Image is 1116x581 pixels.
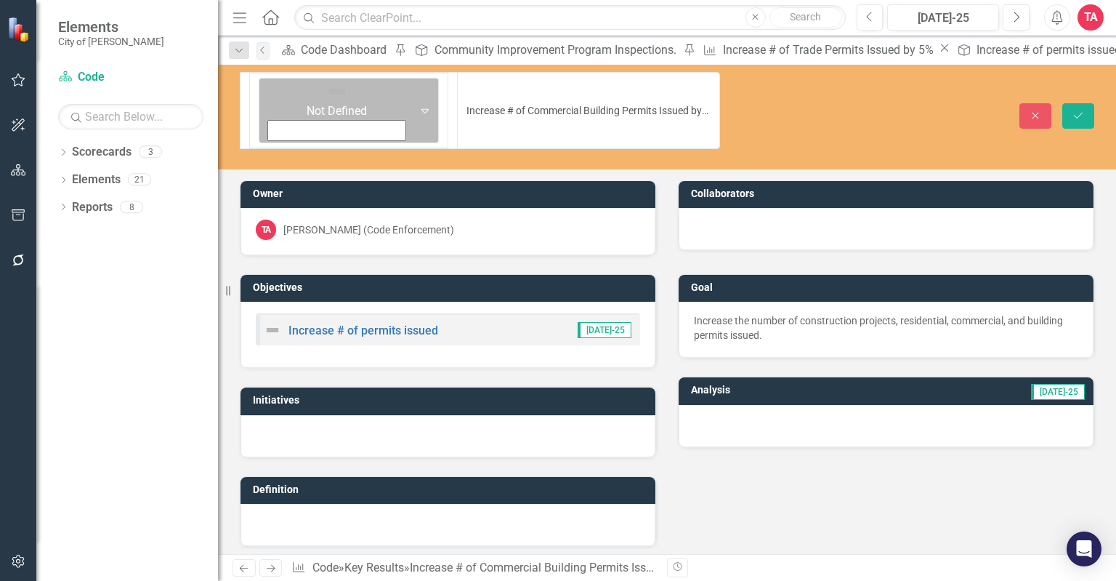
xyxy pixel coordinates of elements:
[291,560,656,577] div: » »
[288,324,438,337] a: Increase # of permits issued
[1031,384,1085,400] span: [DATE]-25
[256,220,276,240] div: TA
[58,104,203,129] input: Search Below...
[264,321,281,339] img: Not Defined
[694,313,1078,342] div: Increase the number of construction projects, residential, commercial, and building permits issued.
[790,11,821,23] span: Search
[457,72,720,149] input: This field is required
[72,172,121,188] a: Elements
[578,322,631,338] span: [DATE]-25
[58,18,164,36] span: Elements
[892,9,994,27] div: [DATE]-25
[691,385,855,396] h3: Analysis
[267,103,406,120] div: Not Defined
[410,561,698,574] div: Increase # of Commercial Building Permits Issued by 5%
[1067,532,1101,566] div: Open Intercom Messenger
[409,41,679,59] a: Community Improvement Program Inspections.
[887,4,999,31] button: [DATE]-25
[294,5,845,31] input: Search ClearPoint...
[72,199,113,216] a: Reports
[434,41,680,59] div: Community Improvement Program Inspections.
[128,174,151,186] div: 21
[344,561,404,574] a: Key Results
[283,223,454,237] div: [PERSON_NAME] (Code Enforcement)
[139,146,162,159] div: 3
[58,36,164,47] small: City of [PERSON_NAME]
[253,395,648,406] h3: Initiatives
[72,144,132,161] a: Scorecards
[698,41,937,59] a: Increase # of Trade Permits Issued by 5%
[58,69,203,86] a: Code
[253,484,648,495] h3: Definition
[769,7,842,28] button: Search
[691,282,1086,293] h3: Goal
[1077,4,1104,31] button: TA
[691,188,1086,199] h3: Collaborators
[253,282,648,293] h3: Objectives
[312,561,339,574] a: Code
[253,188,648,199] h3: Owner
[7,16,33,41] img: ClearPoint Strategy
[120,201,143,213] div: 8
[277,41,391,59] a: Code Dashboard
[723,41,937,59] div: Increase # of Trade Permits Issued by 5%
[325,80,349,103] img: Not Defined
[301,41,391,59] div: Code Dashboard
